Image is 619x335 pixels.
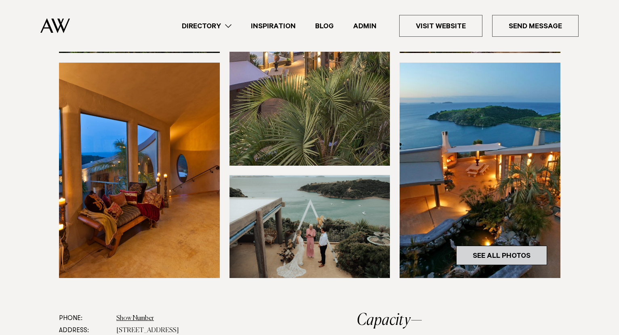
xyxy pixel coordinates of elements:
img: Lobby of luxury resort on Waiheke Island [59,63,220,278]
a: Admin [343,21,386,32]
a: Inspiration [241,21,305,32]
img: Auckland Weddings Logo [40,18,70,33]
a: See All Photos [456,246,547,265]
dt: Phone: [59,312,110,324]
a: Directory [172,21,241,32]
h2: Capacity [357,312,560,329]
a: Visit Website [399,15,482,37]
a: Send Message [492,15,579,37]
img: Delamore Lodge at twilight [400,63,560,278]
a: Blog [305,21,343,32]
a: Show Number [116,315,154,322]
img: Elopement at Delamore Lodge on Waiheke Island [229,175,390,278]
